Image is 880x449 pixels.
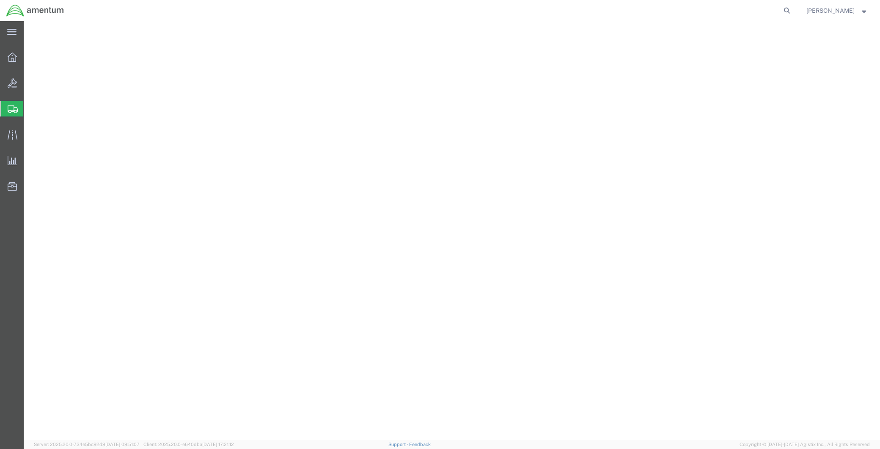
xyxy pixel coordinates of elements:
[806,6,869,16] button: [PERSON_NAME]
[105,442,140,447] span: [DATE] 09:51:07
[6,4,64,17] img: logo
[143,442,234,447] span: Client: 2025.20.0-e640dba
[388,442,410,447] a: Support
[34,442,140,447] span: Server: 2025.20.0-734e5bc92d9
[409,442,431,447] a: Feedback
[740,441,870,448] span: Copyright © [DATE]-[DATE] Agistix Inc., All Rights Reserved
[202,442,234,447] span: [DATE] 17:21:12
[24,21,880,440] iframe: FS Legacy Container
[806,6,855,15] span: Rigoberto Magallan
